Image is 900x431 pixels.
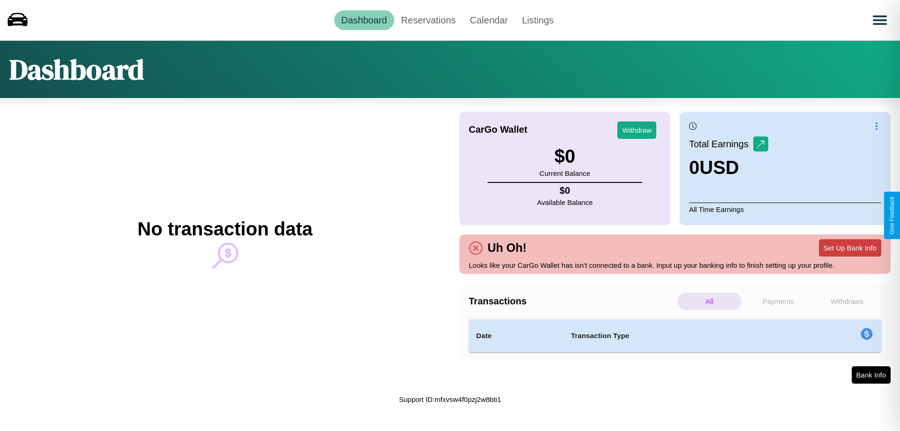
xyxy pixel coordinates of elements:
h4: CarGo Wallet [469,124,527,135]
h4: Date [476,330,556,341]
h4: $ 0 [537,185,593,196]
h3: $ 0 [540,146,590,167]
button: Withdraw [617,121,656,139]
a: Reservations [394,10,463,30]
h4: Transactions [469,296,675,307]
table: simple table [469,319,881,352]
p: Total Earnings [689,136,753,152]
p: Available Balance [537,196,593,209]
p: Withdraws [815,293,879,310]
button: Bank Info [852,366,891,384]
a: Dashboard [334,10,394,30]
p: Looks like your CarGo Wallet has isn't connected to a bank. Input up your banking info to finish ... [469,259,881,272]
h2: No transaction data [137,219,312,240]
h1: Dashboard [9,50,144,89]
h4: Uh Oh! [483,241,531,255]
p: Support ID: mfxvsw4f0pzj2w8bti1 [399,393,501,406]
p: Payments [746,293,810,310]
p: All [677,293,742,310]
div: Give Feedback [889,197,895,234]
a: Calendar [463,10,515,30]
h3: 0 USD [689,157,768,178]
p: All Time Earnings [689,203,881,216]
button: Set Up Bank Info [819,239,881,257]
a: Listings [515,10,561,30]
h4: Transaction Type [571,330,784,341]
button: Open menu [867,7,893,33]
p: Current Balance [540,167,590,180]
